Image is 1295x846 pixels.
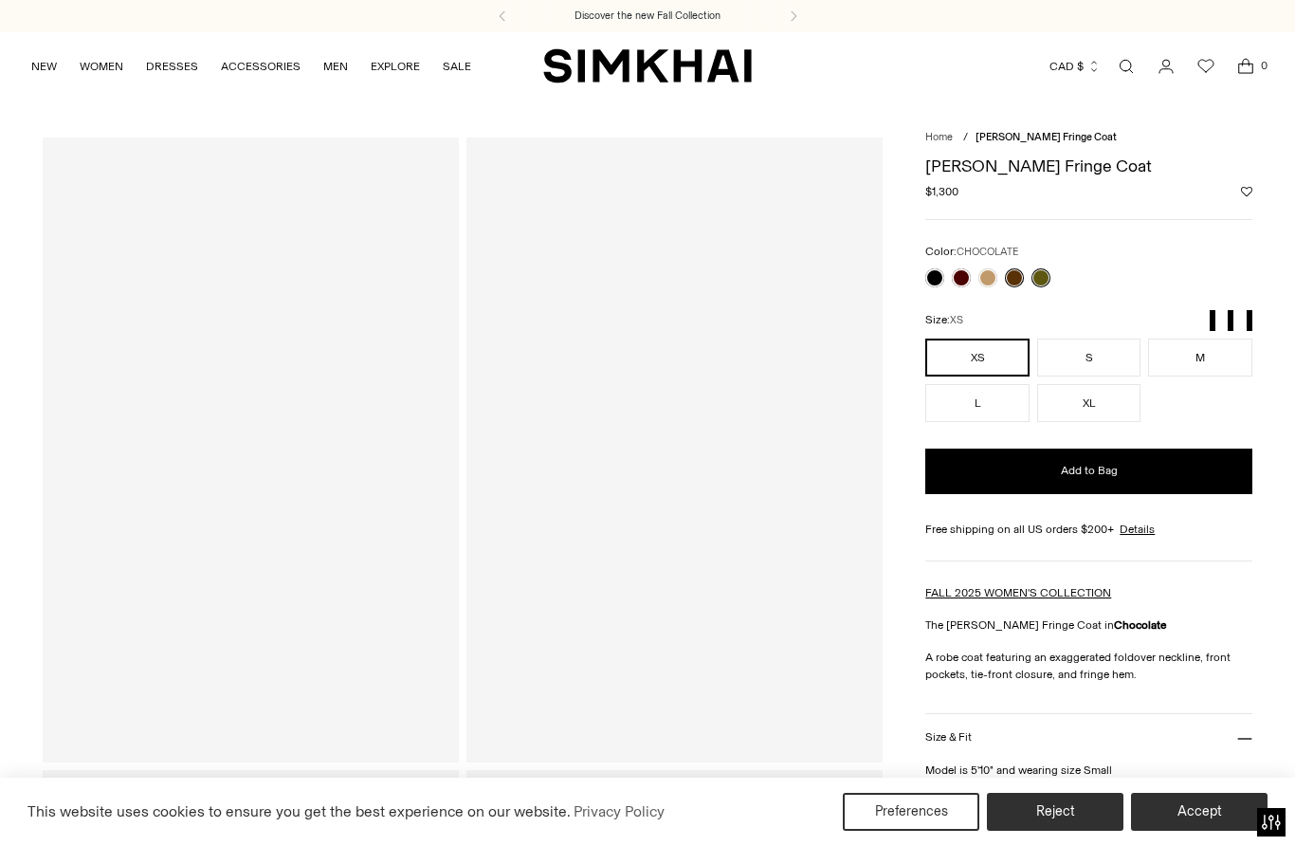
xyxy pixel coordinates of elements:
a: NEW [31,46,57,87]
button: L [925,384,1030,422]
span: $1,300 [925,183,958,200]
a: ACCESSORIES [221,46,301,87]
a: MEN [323,46,348,87]
a: Discover the new Fall Collection [575,9,720,24]
label: Color: [925,243,1018,261]
span: This website uses cookies to ensure you get the best experience on our website. [27,802,571,820]
p: The [PERSON_NAME] Fringe Coat in [925,616,1252,634]
label: Size: [925,311,963,329]
nav: breadcrumbs [925,130,1252,146]
a: Wishlist [1187,47,1225,85]
a: Carrie Fringe Coat [466,138,883,763]
div: / [963,130,968,146]
button: Accept [1131,793,1268,831]
button: Size & Fit [925,714,1252,763]
strong: Chocolate [1114,618,1167,632]
a: EXPLORE [371,46,420,87]
div: Free shipping on all US orders $200+ [925,521,1252,538]
p: A robe coat featuring an exaggerated foldover neckline, front pockets, tie-front closure, and fri... [925,649,1252,683]
a: Open search modal [1107,47,1145,85]
button: S [1037,339,1141,377]
span: Add to Bag [1061,463,1118,479]
h3: Size & Fit [925,731,971,744]
a: FALL 2025 WOMEN'S COLLECTION [925,586,1111,599]
button: Reject [987,793,1123,831]
a: Carrie Fringe Coat [43,138,459,763]
a: Home [925,131,953,143]
button: Add to Wishlist [1241,186,1252,197]
span: 0 [1255,57,1272,74]
button: CAD $ [1049,46,1101,87]
button: Preferences [843,793,979,831]
a: Details [1120,521,1155,538]
a: WOMEN [80,46,123,87]
a: DRESSES [146,46,198,87]
a: SIMKHAI [543,47,752,84]
button: Add to Bag [925,449,1252,494]
button: XL [1037,384,1141,422]
a: SALE [443,46,471,87]
button: XS [925,339,1030,377]
span: CHOCOLATE [957,246,1018,258]
a: Open cart modal [1227,47,1265,85]
h1: [PERSON_NAME] Fringe Coat [925,157,1252,175]
a: Privacy Policy (opens in a new tab) [571,798,667,826]
button: M [1148,339,1252,377]
p: Model is 5'10" and wearing size Small Not Lined, Wrap Belt [925,762,1252,796]
a: Go to the account page [1147,47,1185,85]
span: [PERSON_NAME] Fringe Coat [976,131,1117,143]
span: XS [950,314,963,326]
